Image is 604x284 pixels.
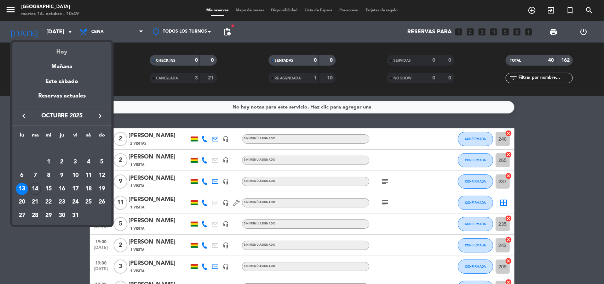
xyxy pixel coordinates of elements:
[82,169,94,182] div: 11
[29,196,41,208] div: 21
[82,131,96,142] th: sábado
[16,169,28,182] div: 6
[82,182,96,196] td: 18 de octubre de 2025
[69,209,82,222] td: 31 de octubre de 2025
[42,209,55,222] td: 29 de octubre de 2025
[15,169,29,182] td: 6 de octubre de 2025
[95,196,109,209] td: 26 de octubre de 2025
[12,42,111,57] div: Hoy
[29,182,42,196] td: 14 de octubre de 2025
[96,156,108,168] div: 5
[29,210,41,222] div: 28
[96,169,108,182] div: 12
[82,156,94,168] div: 4
[42,183,54,195] div: 15
[12,57,111,71] div: Mañana
[69,156,81,168] div: 3
[95,131,109,142] th: domingo
[56,183,68,195] div: 16
[56,156,68,168] div: 2
[55,209,69,222] td: 30 de octubre de 2025
[42,182,55,196] td: 15 de octubre de 2025
[15,142,109,156] td: OCT.
[42,196,54,208] div: 22
[94,111,107,121] button: keyboard_arrow_right
[55,131,69,142] th: jueves
[69,182,82,196] td: 17 de octubre de 2025
[56,169,68,182] div: 9
[69,196,81,208] div: 24
[29,183,41,195] div: 14
[15,182,29,196] td: 13 de octubre de 2025
[29,169,41,182] div: 7
[82,155,96,169] td: 4 de octubre de 2025
[29,209,42,222] td: 28 de octubre de 2025
[42,196,55,209] td: 22 de octubre de 2025
[55,182,69,196] td: 16 de octubre de 2025
[95,182,109,196] td: 19 de octubre de 2025
[29,131,42,142] th: martes
[82,196,96,209] td: 25 de octubre de 2025
[12,91,111,106] div: Reservas actuales
[16,210,28,222] div: 27
[15,131,29,142] th: lunes
[30,111,94,121] span: octubre 2025
[82,169,96,182] td: 11 de octubre de 2025
[16,196,28,208] div: 20
[69,131,82,142] th: viernes
[69,210,81,222] div: 31
[29,196,42,209] td: 21 de octubre de 2025
[29,169,42,182] td: 7 de octubre de 2025
[55,155,69,169] td: 2 de octubre de 2025
[15,196,29,209] td: 20 de octubre de 2025
[56,210,68,222] div: 30
[82,196,94,208] div: 25
[95,155,109,169] td: 5 de octubre de 2025
[42,169,54,182] div: 8
[69,155,82,169] td: 3 de octubre de 2025
[42,131,55,142] th: miércoles
[42,156,54,168] div: 1
[96,196,108,208] div: 26
[69,169,81,182] div: 10
[55,169,69,182] td: 9 de octubre de 2025
[12,72,111,91] div: Este sábado
[42,169,55,182] td: 8 de octubre de 2025
[69,196,82,209] td: 24 de octubre de 2025
[69,169,82,182] td: 10 de octubre de 2025
[16,183,28,195] div: 13
[19,112,28,120] i: keyboard_arrow_left
[17,111,30,121] button: keyboard_arrow_left
[55,196,69,209] td: 23 de octubre de 2025
[15,209,29,222] td: 27 de octubre de 2025
[42,155,55,169] td: 1 de octubre de 2025
[42,210,54,222] div: 29
[96,112,104,120] i: keyboard_arrow_right
[56,196,68,208] div: 23
[82,183,94,195] div: 18
[95,169,109,182] td: 12 de octubre de 2025
[69,183,81,195] div: 17
[96,183,108,195] div: 19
